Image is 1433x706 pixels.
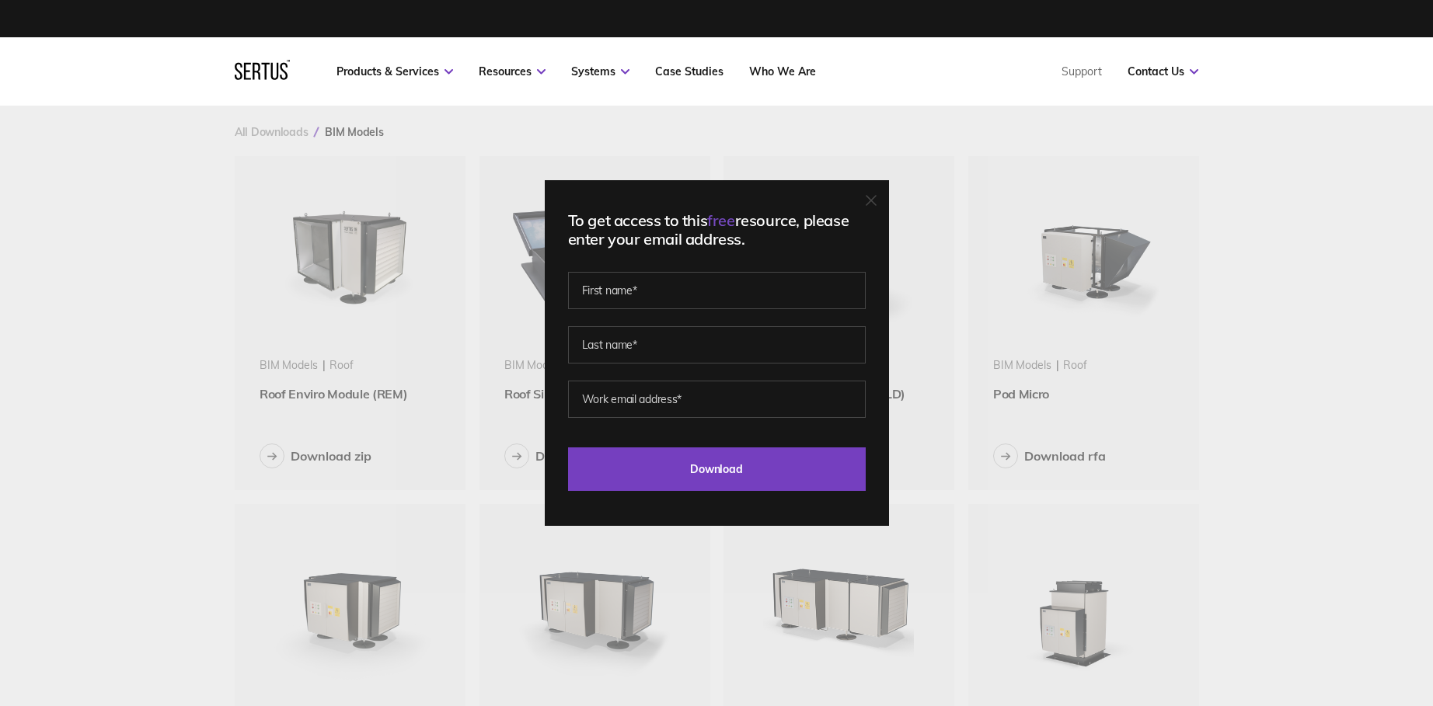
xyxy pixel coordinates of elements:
a: Case Studies [655,64,723,78]
div: To get access to this resource, please enter your email address. [568,211,866,249]
a: Contact Us [1128,64,1198,78]
input: Last name* [568,326,866,363]
a: Resources [479,64,546,78]
input: First name* [568,272,866,309]
iframe: Chat Widget [1153,526,1433,706]
input: Work email address* [568,381,866,418]
a: Systems [571,64,629,78]
a: Support [1062,64,1102,78]
input: Download [568,447,866,491]
a: Products & Services [336,64,453,78]
span: free [707,210,734,230]
a: Who We Are [749,64,816,78]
